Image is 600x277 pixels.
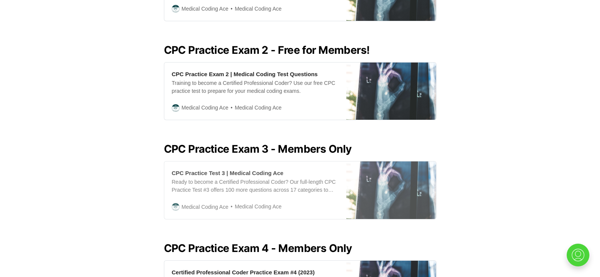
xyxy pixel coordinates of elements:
[182,203,229,211] span: Medical Coding Ace
[172,268,315,276] div: Certified Professional Coder Practice Exam #4 (2023)
[172,70,318,78] div: CPC Practice Exam 2 | Medical Coding Test Questions
[164,62,436,120] a: CPC Practice Exam 2 | Medical Coding Test QuestionsTraining to become a Certified Professional Co...
[164,242,436,254] h2: CPC Practice Exam 4 - Members Only
[182,5,229,13] span: Medical Coding Ace
[172,178,339,194] div: Ready to become a Certified Professional Coder? Our full-length CPC Practice Test #3 offers 100 m...
[228,5,282,13] span: Medical Coding Ace
[164,143,436,155] h2: CPC Practice Exam 3 - Members Only
[228,202,282,211] span: Medical Coding Ace
[182,103,229,112] span: Medical Coding Ace
[164,44,436,56] h2: CPC Practice Exam 2 - Free for Members!
[228,103,282,112] span: Medical Coding Ace
[172,79,339,95] div: Training to become a Certified Professional Coder? Use our free CPC practice test to prepare for ...
[172,169,284,177] div: CPC Practice Test 3 | Medical Coding Ace
[164,161,436,219] a: CPC Practice Test 3 | Medical Coding AceReady to become a Certified Professional Coder? Our full-...
[560,240,600,277] iframe: portal-trigger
